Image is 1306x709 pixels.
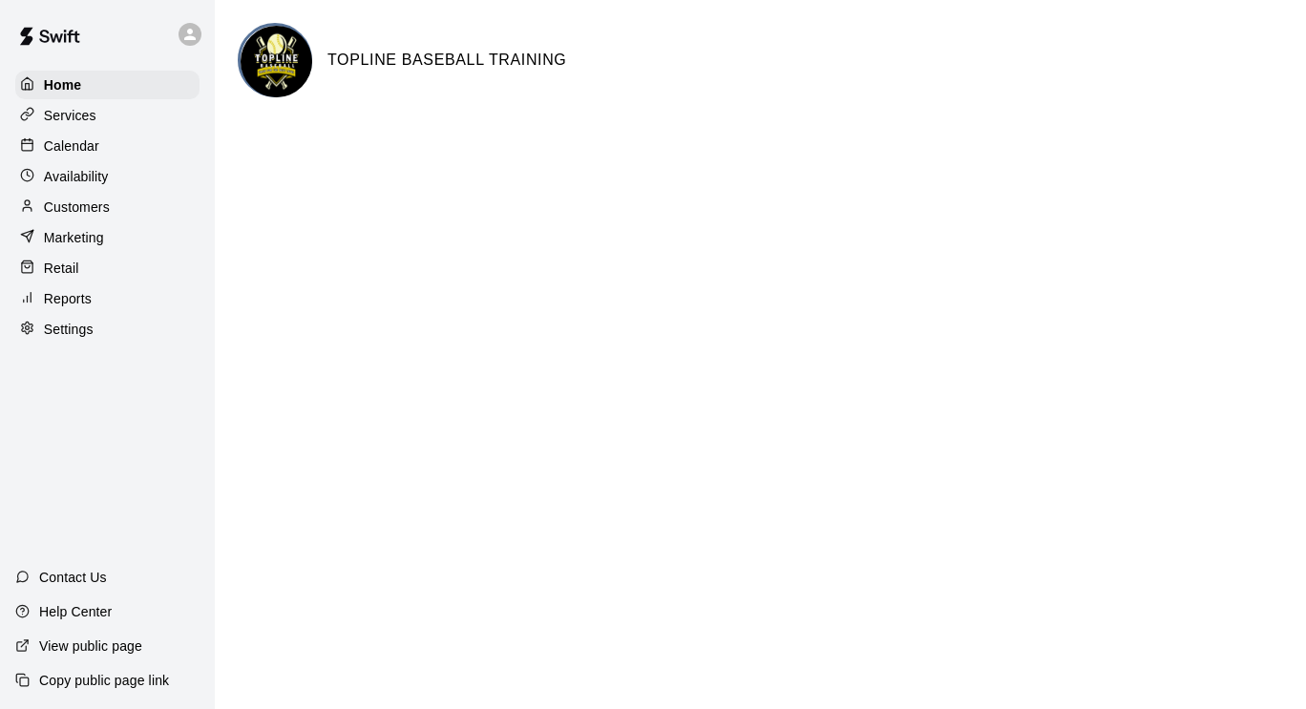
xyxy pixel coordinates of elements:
p: Services [44,106,96,125]
a: Calendar [15,132,200,160]
p: Retail [44,259,79,278]
h6: TOPLINE BASEBALL TRAINING [327,48,566,73]
p: Settings [44,320,94,339]
a: Settings [15,315,200,344]
img: TOPLINE BASEBALL TRAINING logo [241,26,312,97]
a: Retail [15,254,200,282]
p: Marketing [44,228,104,247]
a: Customers [15,193,200,221]
p: Copy public page link [39,671,169,690]
a: Home [15,71,200,99]
p: Availability [44,167,109,186]
a: Availability [15,162,200,191]
p: Customers [44,198,110,217]
p: Help Center [39,602,112,621]
p: View public page [39,636,142,656]
p: Reports [44,289,92,308]
p: Calendar [44,136,99,156]
p: Contact Us [39,568,107,587]
a: Reports [15,284,200,313]
p: Home [44,75,82,94]
a: Marketing [15,223,200,252]
a: Services [15,101,200,130]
